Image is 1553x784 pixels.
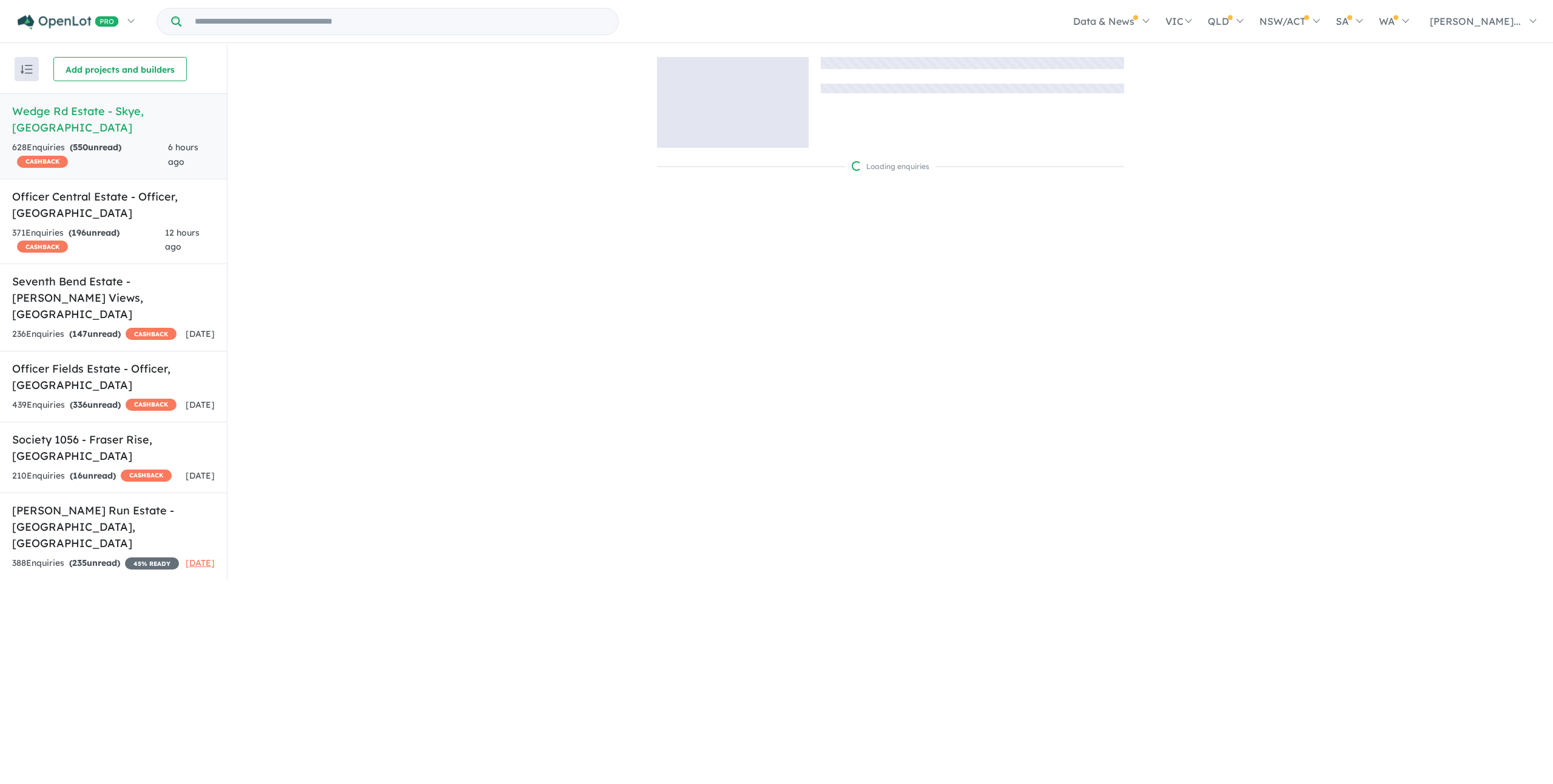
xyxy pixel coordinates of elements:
strong: ( unread) [69,557,120,568]
h5: [PERSON_NAME] Run Estate - [GEOGRAPHIC_DATA] , [GEOGRAPHIC_DATA] [12,502,215,551]
span: 336 [73,399,87,410]
span: 16 [73,470,83,481]
span: 147 [72,328,87,339]
img: sort.svg [21,65,33,74]
span: 45 % READY [125,557,179,570]
input: Try estate name, suburb, builder or developer [184,8,616,35]
div: 371 Enquir ies [12,226,165,255]
h5: Officer Central Estate - Officer , [GEOGRAPHIC_DATA] [12,188,215,221]
span: [DATE] [186,470,215,481]
span: CASHBACK [17,156,68,168]
span: 550 [73,142,88,153]
span: 6 hours ago [168,142,198,167]
img: Openlot PRO Logo White [18,15,119,30]
strong: ( unread) [70,470,116,481]
h5: Wedge Rd Estate - Skye , [GEOGRAPHIC_DATA] [12,103,215,136]
span: CASHBACK [121,470,172,482]
div: 210 Enquir ies [12,469,172,483]
div: Loading enquiries [852,161,929,173]
strong: ( unread) [69,328,121,339]
div: 388 Enquir ies [12,556,179,571]
button: Add projects and builders [53,57,187,81]
span: CASHBACK [126,399,177,411]
span: [DATE] [186,399,215,410]
h5: Seventh Bend Estate - [PERSON_NAME] Views , [GEOGRAPHIC_DATA] [12,273,215,322]
span: 12 hours ago [165,227,200,253]
strong: ( unread) [70,399,121,410]
strong: ( unread) [69,227,120,238]
span: 196 [72,227,86,238]
div: 628 Enquir ies [12,141,168,170]
div: 439 Enquir ies [12,398,177,413]
span: [DATE] [186,328,215,339]
span: 235 [72,557,87,568]
span: CASHBACK [126,328,177,340]
strong: ( unread) [70,142,121,153]
span: CASHBACK [17,241,68,253]
h5: Officer Fields Estate - Officer , [GEOGRAPHIC_DATA] [12,360,215,393]
h5: Society 1056 - Fraser Rise , [GEOGRAPHIC_DATA] [12,431,215,464]
div: 236 Enquir ies [12,327,177,342]
span: [PERSON_NAME]... [1430,15,1521,27]
span: [DATE] [186,557,215,568]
